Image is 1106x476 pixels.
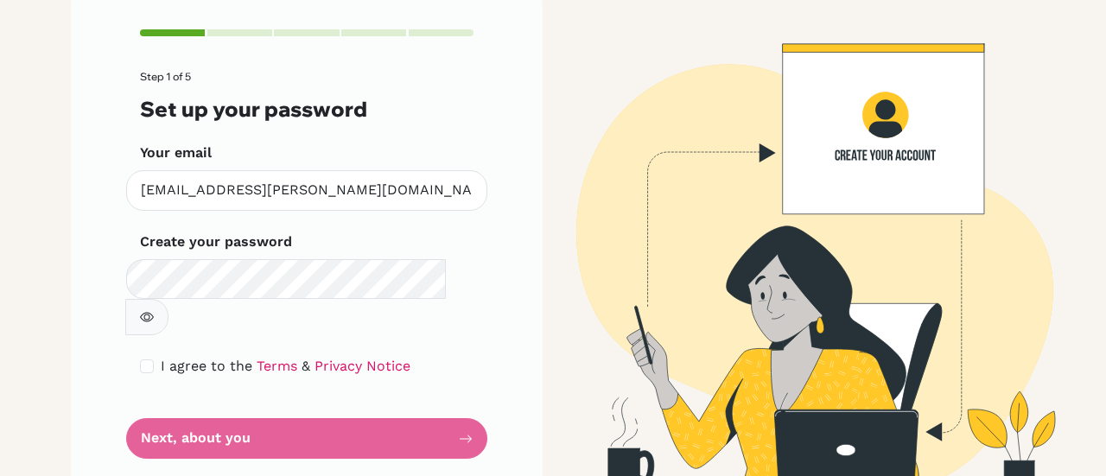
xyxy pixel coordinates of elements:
[140,97,474,122] h3: Set up your password
[302,358,310,374] span: &
[126,170,487,211] input: Insert your email*
[257,358,297,374] a: Terms
[140,143,212,163] label: Your email
[161,358,252,374] span: I agree to the
[140,70,191,83] span: Step 1 of 5
[315,358,410,374] a: Privacy Notice
[140,232,292,252] label: Create your password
